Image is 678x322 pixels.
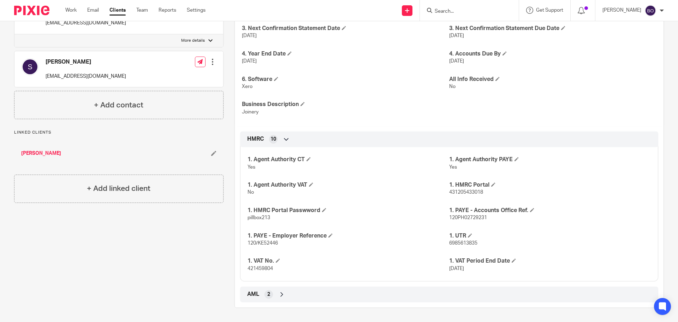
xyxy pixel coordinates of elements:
[449,59,464,64] span: [DATE]
[242,76,449,83] h4: 6. Software
[94,100,143,111] h4: + Add contact
[242,25,449,32] h4: 3. Next Confirmation Statement Date
[449,33,464,38] span: [DATE]
[248,232,449,240] h4: 1. PAYE - Employer Reference
[109,7,126,14] a: Clients
[159,7,176,14] a: Reports
[22,58,38,75] img: svg%3E
[449,190,483,195] span: 431205433018
[602,7,641,14] p: [PERSON_NAME]
[449,207,651,214] h4: 1. PAYE - Accounts Office Ref.
[247,135,264,143] span: HMRC
[248,241,278,246] span: 120/KE52446
[14,130,224,135] p: Linked clients
[449,257,651,265] h4: 1. VAT Period End Date
[248,156,449,163] h4: 1. Agent Authority CT
[187,7,206,14] a: Settings
[242,59,257,64] span: [DATE]
[87,183,150,194] h4: + Add linked client
[248,190,254,195] span: No
[449,76,656,83] h4: All Info Received
[248,215,270,220] span: pillbox213
[242,50,449,58] h4: 4. Year End Date
[248,257,449,265] h4: 1. VAT No.
[136,7,148,14] a: Team
[21,150,61,157] a: [PERSON_NAME]
[449,25,656,32] h4: 3. Next Confirmation Statement Due Date
[248,165,255,170] span: Yes
[270,136,276,143] span: 10
[536,8,563,13] span: Get Support
[65,7,77,14] a: Work
[449,241,477,246] span: 6985613835
[449,50,656,58] h4: 4. Accounts Due By
[242,101,449,108] h4: Business Description
[242,84,252,89] span: Xero
[248,266,273,271] span: 421459804
[248,181,449,189] h4: 1. Agent Authority VAT
[242,33,257,38] span: [DATE]
[247,291,259,298] span: AML
[248,207,449,214] h4: 1. HMRC Portal Passwword
[449,156,651,163] h4: 1. Agent Authority PAYE
[449,266,464,271] span: [DATE]
[449,165,457,170] span: Yes
[449,181,651,189] h4: 1. HMRC Portal
[14,6,49,15] img: Pixie
[449,215,487,220] span: 120PH02729231
[645,5,656,16] img: svg%3E
[434,8,498,15] input: Search
[181,38,205,43] p: More details
[46,19,126,27] p: [EMAIL_ADDRESS][DOMAIN_NAME]
[46,58,126,66] h4: [PERSON_NAME]
[87,7,99,14] a: Email
[242,110,258,115] span: Joinery
[46,73,126,80] p: [EMAIL_ADDRESS][DOMAIN_NAME]
[449,84,456,89] span: No
[267,291,270,298] span: 2
[449,232,651,240] h4: 1. UTR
